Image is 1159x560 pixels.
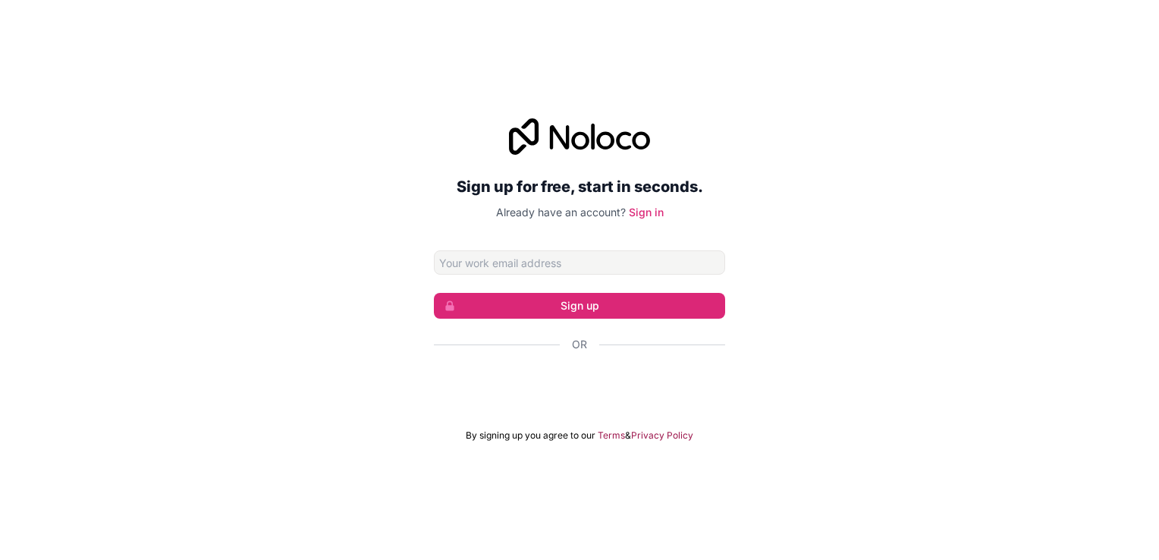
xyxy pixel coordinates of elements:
h2: Sign up for free, start in seconds. [434,173,725,200]
a: Privacy Policy [631,429,693,442]
a: Sign in [629,206,664,219]
span: By signing up you agree to our [466,429,595,442]
a: Terms [598,429,625,442]
input: Email address [434,250,725,275]
span: & [625,429,631,442]
button: Sign up [434,293,725,319]
span: Or [572,337,587,352]
span: Already have an account? [496,206,626,219]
